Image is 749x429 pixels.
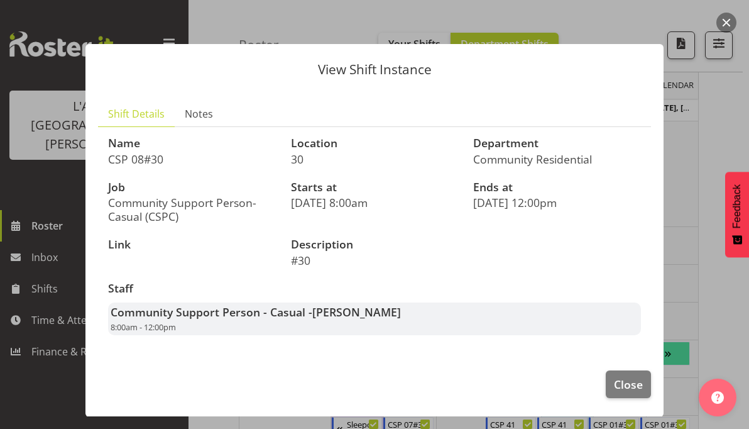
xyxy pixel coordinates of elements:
[473,152,641,166] p: Community Residential
[108,282,641,295] h3: Staff
[291,137,459,150] h3: Location
[473,196,641,209] p: [DATE] 12:00pm
[108,152,276,166] p: CSP 08#30
[291,152,459,166] p: 30
[711,391,724,404] img: help-xxl-2.png
[108,238,276,251] h3: Link
[614,376,643,393] span: Close
[473,181,641,194] h3: Ends at
[731,184,743,228] span: Feedback
[725,172,749,257] button: Feedback - Show survey
[473,137,641,150] h3: Department
[108,137,276,150] h3: Name
[185,106,213,121] span: Notes
[111,304,401,320] strong: Community Support Person - Casual -
[291,181,459,194] h3: Starts at
[108,196,276,223] p: Community Support Person-Casual (CSPC)
[108,181,276,194] h3: Job
[291,238,550,251] h3: Description
[111,321,176,333] span: 8:00am - 12:00pm
[108,106,165,121] span: Shift Details
[291,196,459,209] p: [DATE] 8:00am
[98,63,651,76] p: View Shift Instance
[606,370,651,398] button: Close
[291,253,550,267] p: #30
[312,304,401,320] span: [PERSON_NAME]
